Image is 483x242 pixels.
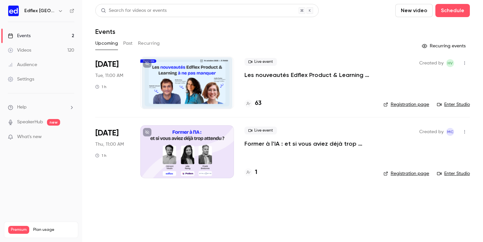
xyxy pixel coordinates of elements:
[437,170,470,177] a: Enter Studio
[33,227,74,232] span: Plan usage
[95,141,124,148] span: Thu, 11:00 AM
[244,58,277,66] span: Live event
[435,4,470,17] button: Schedule
[95,59,119,70] span: [DATE]
[383,101,429,108] a: Registration page
[95,28,115,36] h1: Events
[95,38,118,49] button: Upcoming
[255,168,257,177] h4: 1
[95,153,106,158] div: 1 h
[66,134,74,140] iframe: Noticeable Trigger
[95,72,123,79] span: Tue, 11:00 AM
[244,168,257,177] a: 1
[95,128,119,138] span: [DATE]
[138,38,160,49] button: Recurring
[17,119,43,126] a: SpeakerHub
[17,133,42,140] span: What's new
[95,84,106,89] div: 1 h
[95,125,130,178] div: Nov 6 Thu, 11:00 AM (Europe/Paris)
[8,47,31,54] div: Videos
[123,38,133,49] button: Past
[244,99,262,108] a: 63
[95,57,130,109] div: Oct 14 Tue, 11:00 AM (Europe/Paris)
[8,61,37,68] div: Audience
[446,59,454,67] span: Hélène VENTURINI
[419,41,470,51] button: Recurring events
[8,33,31,39] div: Events
[244,71,373,79] a: Les nouveautés Edflex Product & Learning à ne pas manquer
[395,4,433,17] button: New video
[448,59,453,67] span: HV
[255,99,262,108] h4: 63
[8,76,34,83] div: Settings
[24,8,55,14] h6: Edflex [GEOGRAPHIC_DATA]
[383,170,429,177] a: Registration page
[244,127,277,134] span: Live event
[101,7,167,14] div: Search for videos or events
[8,6,19,16] img: Edflex France
[17,104,27,111] span: Help
[8,226,29,234] span: Premium
[419,128,444,136] span: Created by
[437,101,470,108] a: Enter Studio
[447,128,453,136] span: MC
[446,128,454,136] span: Manon Cousin
[8,104,74,111] li: help-dropdown-opener
[47,119,60,126] span: new
[419,59,444,67] span: Created by
[244,140,373,148] a: Former à l’IA : et si vous aviez déjà trop attendu ?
